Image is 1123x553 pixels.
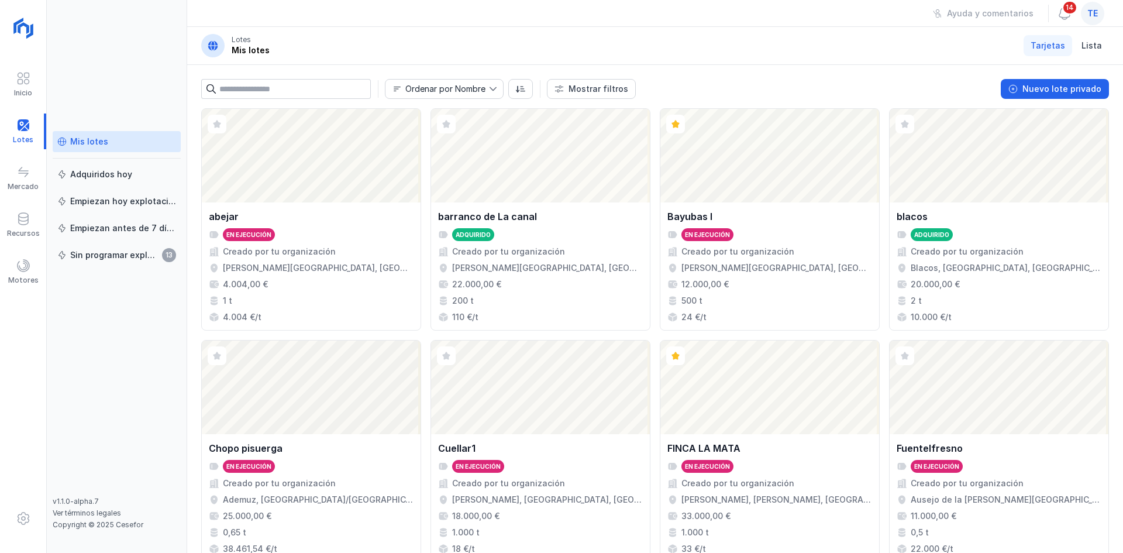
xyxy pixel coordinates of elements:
div: Recursos [7,229,40,238]
div: [PERSON_NAME][GEOGRAPHIC_DATA], [GEOGRAPHIC_DATA], [GEOGRAPHIC_DATA] [681,262,872,274]
div: 25.000,00 € [223,510,271,522]
div: Ayuda y comentarios [947,8,1034,19]
div: Creado por tu organización [452,246,565,257]
span: Nombre [385,80,489,98]
div: Creado por tu organización [681,478,794,489]
a: Lista [1074,35,1109,56]
div: Creado por tu organización [911,246,1024,257]
div: 33.000,00 € [681,510,731,522]
div: barranco de La canal [438,209,537,224]
span: Tarjetas [1031,40,1065,51]
span: 14 [1062,1,1077,15]
div: abejar [209,209,239,224]
div: Adquiridos hoy [70,169,132,180]
a: barranco de La canalAdquiridoCreado por tu organización[PERSON_NAME][GEOGRAPHIC_DATA], [GEOGRAPHI... [430,108,650,331]
div: 1.000 t [452,527,480,538]
div: Empiezan hoy explotación [70,195,176,207]
div: 200 t [452,295,474,307]
div: blacos [897,209,928,224]
div: En ejecución [456,462,501,470]
a: abejarEn ejecuciónCreado por tu organización[PERSON_NAME][GEOGRAPHIC_DATA], [GEOGRAPHIC_DATA], [G... [201,108,421,331]
div: 4.004,00 € [223,279,268,290]
div: 12.000,00 € [681,279,729,290]
div: En ejecución [685,462,730,470]
div: FINCA LA MATA [667,441,740,455]
button: Mostrar filtros [547,79,636,99]
div: Ordenar por Nombre [405,85,485,93]
div: 18.000,00 € [452,510,500,522]
span: te [1087,8,1098,19]
div: [PERSON_NAME], [PERSON_NAME], [GEOGRAPHIC_DATA], [GEOGRAPHIC_DATA] [681,494,872,506]
div: Creado por tu organización [911,478,1024,489]
div: Mis lotes [70,136,108,147]
a: Tarjetas [1024,35,1072,56]
div: Mis lotes [232,44,270,56]
div: 0,65 t [223,527,246,538]
div: 1 t [223,295,232,307]
div: v1.1.0-alpha.7 [53,497,181,506]
div: 1.000 t [681,527,709,538]
div: 0,5 t [911,527,929,538]
div: Adquirido [914,231,949,239]
a: Empiezan antes de 7 días [53,218,181,239]
div: Chopo pisuerga [209,441,283,455]
span: 13 [162,248,176,262]
div: Inicio [14,88,32,98]
div: Mostrar filtros [569,83,628,95]
div: Ausejo de la [PERSON_NAME][GEOGRAPHIC_DATA], [GEOGRAPHIC_DATA], [GEOGRAPHIC_DATA] [911,494,1101,506]
div: En ejecución [226,231,271,239]
img: logoRight.svg [9,13,38,43]
div: Creado por tu organización [223,246,336,257]
div: Adquirido [456,231,491,239]
div: 2 t [911,295,922,307]
div: 24 €/t [681,311,707,323]
div: 22.000,00 € [452,279,501,290]
a: Adquiridos hoy [53,164,181,185]
div: 4.004 €/t [223,311,261,323]
div: En ejecución [685,231,730,239]
button: Ayuda y comentarios [925,4,1041,23]
div: 20.000,00 € [911,279,960,290]
div: [PERSON_NAME][GEOGRAPHIC_DATA], [GEOGRAPHIC_DATA], [GEOGRAPHIC_DATA], [GEOGRAPHIC_DATA], [GEOGRAP... [452,262,643,274]
div: 110 €/t [452,311,478,323]
a: Sin programar explotación13 [53,245,181,266]
div: Blacos, [GEOGRAPHIC_DATA], [GEOGRAPHIC_DATA], [GEOGRAPHIC_DATA] [911,262,1101,274]
div: Bayubas I [667,209,712,224]
div: 11.000,00 € [911,510,956,522]
div: Creado por tu organización [223,478,336,489]
div: Cuellar1 [438,441,476,455]
div: Lotes [232,35,251,44]
a: Empiezan hoy explotación [53,191,181,212]
div: Motores [8,276,39,285]
a: Bayubas IEn ejecuciónCreado por tu organización[PERSON_NAME][GEOGRAPHIC_DATA], [GEOGRAPHIC_DATA],... [660,108,880,331]
div: Copyright © 2025 Cesefor [53,520,181,530]
a: Mis lotes [53,131,181,152]
div: Mercado [8,182,39,191]
div: En ejecución [914,462,959,470]
div: Nuevo lote privado [1022,83,1101,95]
a: Ver términos legales [53,509,121,517]
div: [PERSON_NAME], [GEOGRAPHIC_DATA], [GEOGRAPHIC_DATA], [GEOGRAPHIC_DATA] [452,494,643,506]
div: En ejecución [226,462,271,470]
div: Empiezan antes de 7 días [70,222,176,234]
div: 10.000 €/t [911,311,952,323]
div: Sin programar explotación [70,249,159,261]
span: Lista [1081,40,1102,51]
div: [PERSON_NAME][GEOGRAPHIC_DATA], [GEOGRAPHIC_DATA], [GEOGRAPHIC_DATA] [223,262,414,274]
div: Creado por tu organización [452,478,565,489]
div: Creado por tu organización [681,246,794,257]
div: Ademuz, [GEOGRAPHIC_DATA]/[GEOGRAPHIC_DATA], [GEOGRAPHIC_DATA], [GEOGRAPHIC_DATA] [223,494,414,506]
button: Nuevo lote privado [1001,79,1109,99]
div: 500 t [681,295,702,307]
a: blacosAdquiridoCreado por tu organizaciónBlacos, [GEOGRAPHIC_DATA], [GEOGRAPHIC_DATA], [GEOGRAPHI... [889,108,1109,331]
div: Fuentelfresno [897,441,963,455]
